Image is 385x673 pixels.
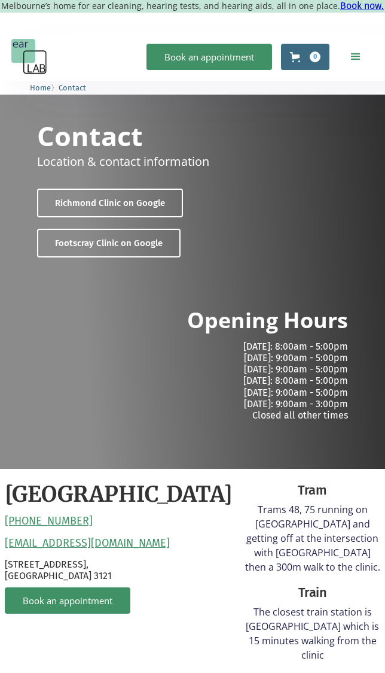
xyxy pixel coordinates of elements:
[5,559,233,581] p: [STREET_ADDRESS], [GEOGRAPHIC_DATA] 3121
[30,83,51,92] span: Home
[37,189,183,217] a: Richmond Clinic on Google
[11,39,47,75] a: home
[59,83,86,92] span: Contact
[5,515,93,528] a: [PHONE_NUMBER]
[37,229,181,257] a: Footscray Clinic on Google
[30,81,51,93] a: Home
[245,481,380,500] div: Tram
[5,587,130,614] a: Book an appointment
[5,481,233,509] h2: [GEOGRAPHIC_DATA]
[37,155,209,168] p: Location & contact information
[245,502,380,574] p: Trams 48, 75 running on [GEOGRAPHIC_DATA] and getting off at the intersection with [GEOGRAPHIC_DA...
[187,307,348,335] h2: Opening Hours
[310,51,320,62] div: 0
[37,341,349,421] p: [DATE]: 8:00am - 5:00pm [DATE]: 9:00am - 5:00pm [DATE]: 9:00am - 5:00pm [DATE]: 8:00am - 5:00pm [...
[30,81,59,94] li: 〉
[5,537,170,550] a: [EMAIL_ADDRESS][DOMAIN_NAME]
[59,81,86,93] a: Contact
[245,583,380,602] div: Train
[37,122,143,149] h1: Contact
[281,44,329,70] a: Open cart
[338,39,374,75] div: menu
[146,44,272,70] a: Book an appointment
[245,605,380,662] p: The closest train station is [GEOGRAPHIC_DATA] which is 15 minutes walking from the clinic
